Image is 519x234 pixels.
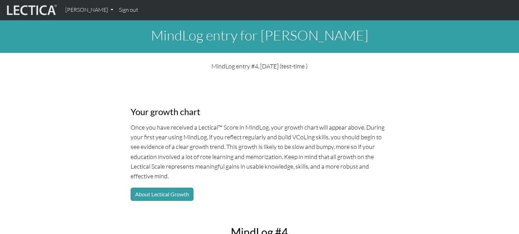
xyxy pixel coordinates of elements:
[131,106,388,117] h3: Your growth chart
[131,61,388,71] p: MindLog entry #4, [DATE] (test-time )
[63,3,116,17] a: [PERSON_NAME]
[5,3,57,17] img: lecticalive
[131,188,194,201] button: About Lectical Growth
[131,122,388,181] p: Once you have received a Lectical™ Score in MindLog, your growth chart will appear above. During ...
[116,3,141,17] a: Sign out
